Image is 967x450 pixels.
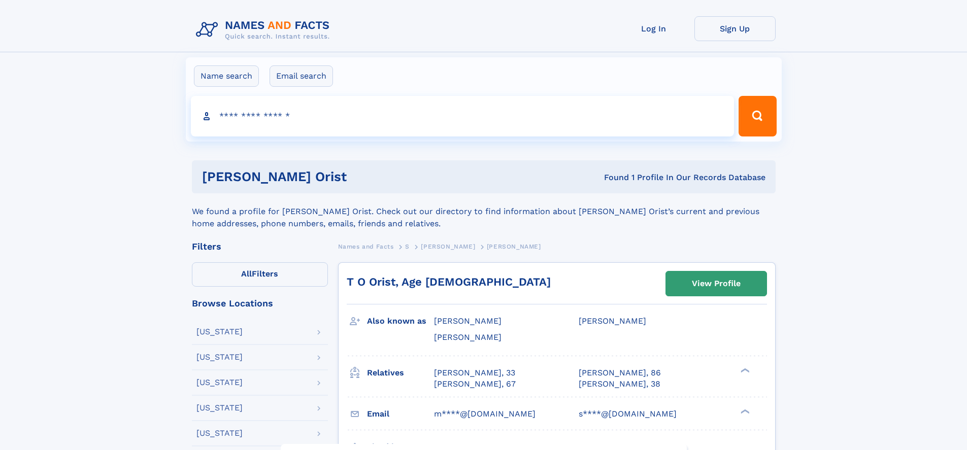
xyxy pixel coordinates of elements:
[434,367,515,378] a: [PERSON_NAME], 33
[241,269,252,279] span: All
[194,65,259,87] label: Name search
[192,262,328,287] label: Filters
[405,240,410,253] a: S
[421,243,475,250] span: [PERSON_NAME]
[421,240,475,253] a: [PERSON_NAME]
[347,275,551,288] a: T O Orist, Age [DEMOGRAPHIC_DATA]
[475,172,765,183] div: Found 1 Profile In Our Records Database
[694,16,776,41] a: Sign Up
[367,313,434,330] h3: Also known as
[738,408,750,414] div: ❯
[434,316,502,326] span: [PERSON_NAME]
[192,193,776,230] div: We found a profile for [PERSON_NAME] Orist. Check out our directory to find information about [PE...
[487,243,541,250] span: [PERSON_NAME]
[666,271,766,296] a: View Profile
[579,378,660,390] a: [PERSON_NAME], 38
[192,299,328,308] div: Browse Locations
[196,429,243,437] div: [US_STATE]
[367,405,434,423] h3: Email
[579,367,661,378] a: [PERSON_NAME], 86
[338,240,394,253] a: Names and Facts
[367,364,434,382] h3: Relatives
[191,96,735,136] input: search input
[739,96,776,136] button: Search Button
[196,378,243,387] div: [US_STATE]
[270,65,333,87] label: Email search
[192,242,328,251] div: Filters
[692,272,741,295] div: View Profile
[613,16,694,41] a: Log In
[434,378,516,390] a: [PERSON_NAME], 67
[196,328,243,336] div: [US_STATE]
[192,16,338,44] img: Logo Names and Facts
[196,353,243,361] div: [US_STATE]
[202,170,476,183] h1: [PERSON_NAME] Orist
[738,367,750,373] div: ❯
[196,404,243,412] div: [US_STATE]
[579,316,646,326] span: [PERSON_NAME]
[434,332,502,342] span: [PERSON_NAME]
[405,243,410,250] span: S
